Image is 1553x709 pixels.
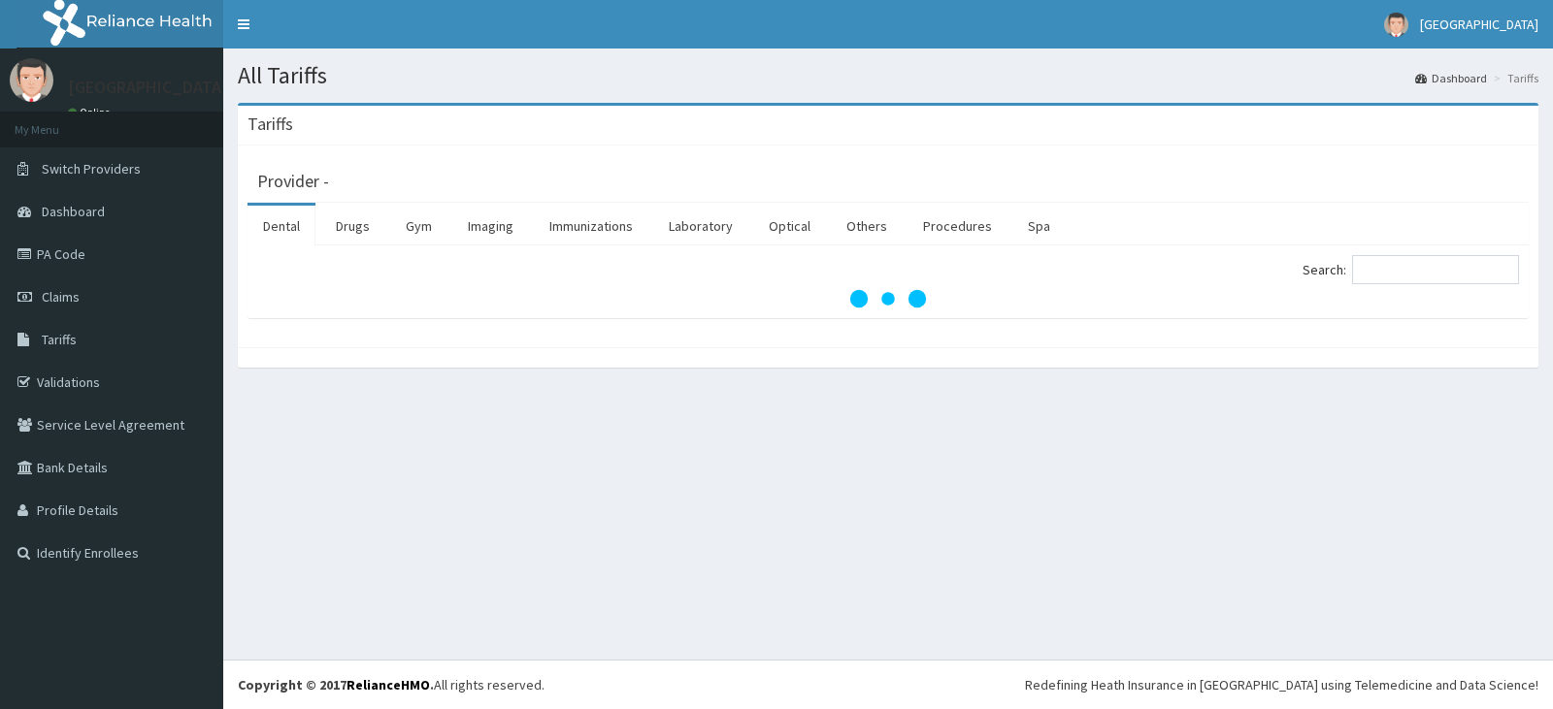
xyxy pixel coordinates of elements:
[347,676,430,693] a: RelianceHMO
[1025,675,1538,694] div: Redefining Heath Insurance in [GEOGRAPHIC_DATA] using Telemedicine and Data Science!
[223,660,1553,709] footer: All rights reserved.
[10,58,53,102] img: User Image
[1303,255,1519,284] label: Search:
[238,63,1538,88] h1: All Tariffs
[68,106,115,119] a: Online
[42,160,141,177] span: Switch Providers
[534,206,648,246] a: Immunizations
[753,206,826,246] a: Optical
[1420,16,1538,33] span: [GEOGRAPHIC_DATA]
[390,206,447,246] a: Gym
[320,206,385,246] a: Drugs
[257,173,329,190] h3: Provider -
[42,331,77,348] span: Tariffs
[1415,70,1487,86] a: Dashboard
[1489,70,1538,86] li: Tariffs
[68,79,228,96] p: [GEOGRAPHIC_DATA]
[248,115,293,133] h3: Tariffs
[908,206,1008,246] a: Procedures
[1012,206,1066,246] a: Spa
[42,288,80,306] span: Claims
[831,206,903,246] a: Others
[238,676,434,693] strong: Copyright © 2017 .
[1384,13,1408,37] img: User Image
[653,206,748,246] a: Laboratory
[1352,255,1519,284] input: Search:
[248,206,315,246] a: Dental
[452,206,529,246] a: Imaging
[849,260,927,338] svg: audio-loading
[42,203,105,220] span: Dashboard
